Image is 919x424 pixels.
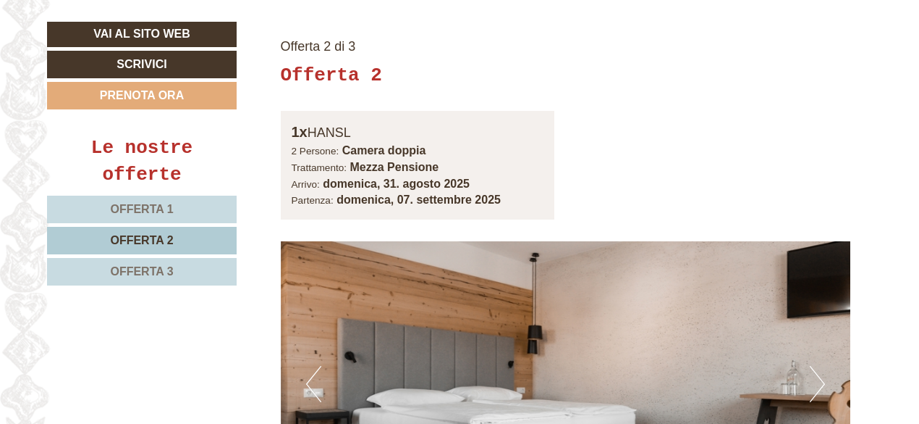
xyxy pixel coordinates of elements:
a: Scrivici [47,51,237,78]
div: Offerta 2 [281,62,382,89]
b: domenica, 31. agosto 2025 [323,178,470,190]
b: Mezza Pensione [350,161,439,173]
div: Buon giorno, come possiamo aiutarla? [11,38,226,83]
small: Arrivo: [292,179,320,190]
b: 1x [292,124,308,140]
div: HANSL [292,122,544,143]
span: Offerta 2 [110,234,173,246]
div: Le nostre offerte [47,135,237,188]
a: Prenota ora [47,82,237,109]
b: domenica, 07. settembre 2025 [336,194,501,206]
small: 2 Persone: [292,146,339,157]
button: Next [810,366,825,402]
span: Offerta 1 [110,203,173,215]
small: 12:33 [22,70,219,80]
b: Camera doppia [342,144,426,157]
div: giovedì [252,11,318,36]
span: Offerta 2 di 3 [281,39,356,54]
button: Previous [306,366,321,402]
a: Vai al sito web [47,22,237,47]
small: Trattamento: [292,162,347,173]
small: Partenza: [292,195,334,206]
button: Invia [493,380,569,407]
div: Hotel Gasthof Jochele [22,41,219,53]
span: Offerta 3 [110,265,173,278]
